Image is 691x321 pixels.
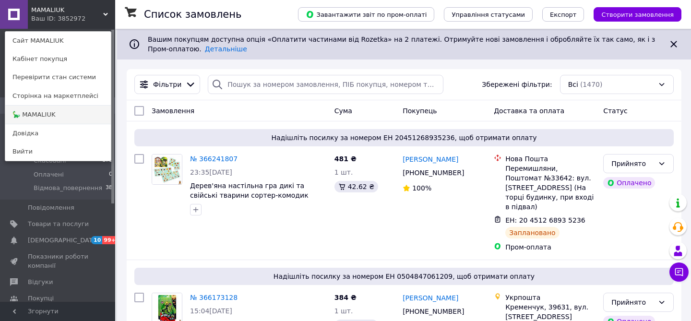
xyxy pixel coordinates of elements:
[494,107,564,115] span: Доставка та оплата
[5,87,111,105] a: Сторінка на маркетплейсі
[148,36,655,53] span: Вашим покупцям доступна опція «Оплатити частинами від Rozetka» на 2 платежі. Отримуйте нові замов...
[28,220,89,228] span: Товари та послуги
[5,50,111,68] a: Кабінет покупця
[669,262,689,282] button: Чат з покупцем
[403,293,458,303] a: [PERSON_NAME]
[109,170,112,179] span: 0
[152,107,194,115] span: Замовлення
[403,155,458,164] a: [PERSON_NAME]
[334,107,352,115] span: Cума
[28,236,99,245] span: [DEMOGRAPHIC_DATA]
[5,106,111,124] a: 🦕 MAMALIUK
[138,133,670,143] span: Надішліть посилку за номером ЕН 20451268935236, щоб отримати оплату
[334,181,378,192] div: 42.62 ₴
[153,80,181,89] span: Фільтри
[611,158,654,169] div: Прийнято
[601,11,674,18] span: Створити замовлення
[505,154,596,164] div: Нова Пошта
[190,307,232,315] span: 15:04[DATE]
[28,294,54,303] span: Покупці
[611,297,654,308] div: Прийнято
[152,154,182,185] a: Фото товару
[568,80,578,89] span: Всі
[190,155,238,163] a: № 366241807
[190,168,232,176] span: 23:35[DATE]
[306,10,427,19] span: Завантажити звіт по пром-оплаті
[505,164,596,212] div: Перемишляни, Поштомат №33642: вул. [STREET_ADDRESS] (На торці будинку, при вході в підвал)
[412,184,431,192] span: 100%
[505,293,596,302] div: Укрпошта
[505,227,560,238] div: Заплановано
[334,155,357,163] span: 481 ₴
[205,45,247,53] a: Детальніше
[31,14,71,23] div: Ваш ID: 3852972
[403,107,437,115] span: Покупець
[152,155,182,184] img: Фото товару
[603,177,655,189] div: Оплачено
[505,242,596,252] div: Пром-оплата
[106,184,112,192] span: 38
[452,11,525,18] span: Управління статусами
[28,203,74,212] span: Повідомлення
[401,305,466,318] div: [PHONE_NUMBER]
[334,168,353,176] span: 1 шт.
[584,10,681,18] a: Створити замовлення
[5,124,111,143] a: Довідка
[5,143,111,161] a: Вийти
[334,307,353,315] span: 1 шт.
[28,278,53,286] span: Відгуки
[190,182,324,209] a: Дерев'яна настільна гра дикі та свійські тварини сортер-комодик віком від 3 років Ubumblebees PSF021
[334,294,357,301] span: 384 ₴
[505,216,585,224] span: ЕН: 20 4512 6893 5236
[28,252,89,270] span: Показники роботи компанії
[102,236,118,244] span: 99+
[91,236,102,244] span: 10
[34,170,64,179] span: Оплачені
[542,7,584,22] button: Експорт
[190,294,238,301] a: № 366173128
[208,75,443,94] input: Пошук за номером замовлення, ПІБ покупця, номером телефону, Email, номером накладної
[138,272,670,281] span: Надішліть посилку за номером ЕН 0504847061209, щоб отримати оплату
[550,11,577,18] span: Експорт
[401,166,466,179] div: [PHONE_NUMBER]
[580,81,603,88] span: (1470)
[34,184,102,192] span: Відмова_повернення
[31,6,103,14] span: MAMALIUK
[482,80,552,89] span: Збережені фільтри:
[444,7,533,22] button: Управління статусами
[5,68,111,86] a: Перевірити стан системи
[594,7,681,22] button: Створити замовлення
[298,7,434,22] button: Завантажити звіт по пром-оплаті
[603,107,628,115] span: Статус
[5,32,111,50] a: Сайт MAMALIUK
[144,9,241,20] h1: Список замовлень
